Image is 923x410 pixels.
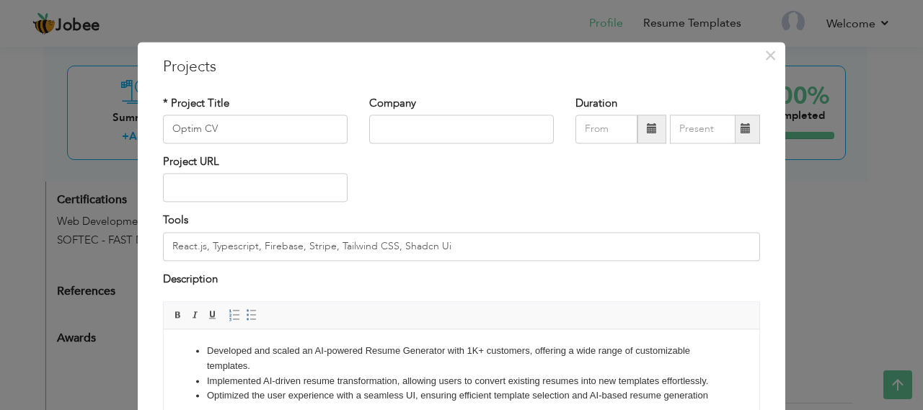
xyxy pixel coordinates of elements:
label: Project URL [163,154,219,169]
label: Company [369,96,416,111]
h3: Projects [163,56,760,78]
a: Insert/Remove Numbered List [226,308,242,324]
label: * Project Title [163,96,229,111]
label: Tools [163,213,188,228]
button: Close [759,44,782,67]
input: From [575,115,637,143]
a: Insert/Remove Bulleted List [244,308,260,324]
span: × [764,43,777,68]
a: Italic [187,308,203,324]
label: Description [163,272,218,287]
label: Duration [575,96,617,111]
input: Present [670,115,736,143]
a: Underline [205,308,221,324]
a: Bold [170,308,186,324]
